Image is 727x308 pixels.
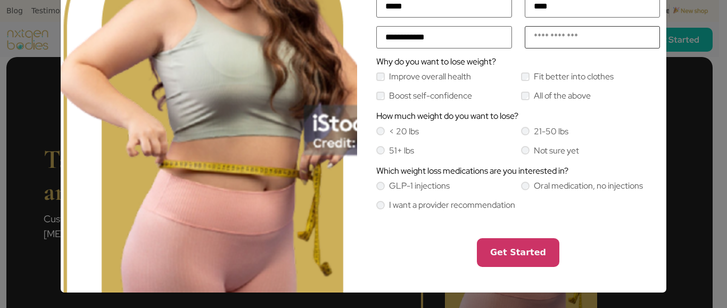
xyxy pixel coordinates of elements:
label: Boost self-confidence [389,92,472,100]
label: < 20 lbs [389,127,419,136]
label: GLP-1 injections [389,182,450,190]
label: All of the above [534,92,591,100]
label: 51+ lbs [389,147,414,155]
label: 21-50 lbs [534,127,568,136]
label: Fit better into clothes [534,72,614,81]
label: Why do you want to lose weight? [376,58,496,66]
button: Get Started [477,238,559,267]
label: Improve overall health [389,72,471,81]
label: How much weight do you want to lose? [376,112,518,120]
label: Which weight loss medications are you interested in? [376,167,568,175]
label: Oral medication, no injections [534,182,643,190]
label: Not sure yet [534,147,579,155]
label: I want a provider recommendation [389,201,515,209]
